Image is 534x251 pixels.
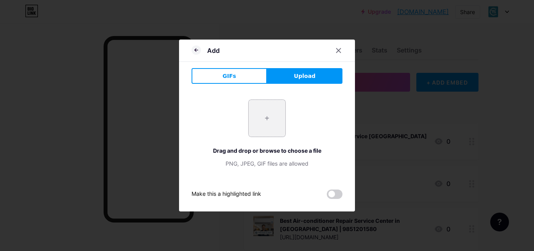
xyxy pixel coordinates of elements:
div: Make this a highlighted link [192,190,261,199]
button: Upload [267,68,342,84]
div: PNG, JPEG, GIF files are allowed [192,159,342,168]
div: Drag and drop or browse to choose a file [192,146,342,155]
span: GIFs [222,72,236,80]
span: Upload [294,72,315,80]
button: GIFs [192,68,267,84]
div: Add [207,46,220,55]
